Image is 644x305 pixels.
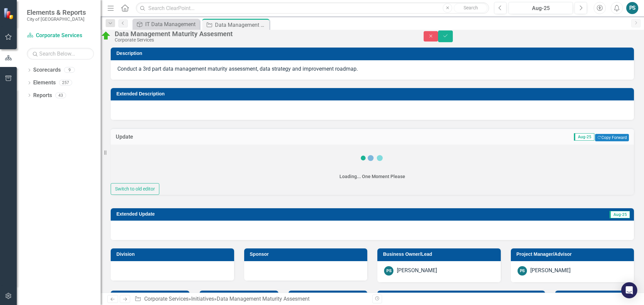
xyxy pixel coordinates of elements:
button: Switch to old editor [111,183,159,195]
button: Search [454,3,487,13]
div: Corporate Services [115,37,410,43]
button: PS [626,2,638,14]
span: Aug-25 [574,133,594,141]
img: On Target [101,30,111,41]
span: Elements & Reports [27,8,86,16]
div: 9 [64,67,75,73]
h3: Extended Description [116,91,631,96]
div: Data Management Maturity Assesment [115,30,410,37]
button: Aug-25 [508,2,573,14]
a: Corporate Services [27,32,94,40]
h3: Update [116,134,239,140]
h3: Sponsor [250,252,364,257]
span: Aug-25 [609,211,630,218]
div: 257 [59,80,72,86]
span: Conduct a 3rd part data management maturity assessment, data strategy and improvement roadmap. [117,66,358,72]
h3: Extended Update [116,212,448,217]
div: Data Management Maturity Assesment [217,296,310,302]
input: Search Below... [27,48,94,60]
a: Corporate Services [144,296,189,302]
a: Initiatives [191,296,214,302]
div: » » [135,295,367,303]
h3: Description [116,51,631,56]
a: Elements [33,79,56,87]
h3: Business Owner/Lead [383,252,497,257]
div: Data Management Maturity Assesment [215,21,268,29]
div: [PERSON_NAME] [530,267,571,275]
h3: Project Manager/Advisor [517,252,631,257]
div: Open Intercom Messenger [621,282,637,298]
a: Scorecards [33,66,61,74]
div: PS [518,266,527,276]
small: City of [GEOGRAPHIC_DATA] [27,16,86,22]
div: 43 [55,92,66,98]
button: Copy Forward [595,134,629,141]
img: ClearPoint Strategy [3,7,15,19]
h3: Division [116,252,231,257]
input: Search ClearPoint... [136,2,489,14]
div: Aug-25 [511,4,571,12]
div: [PERSON_NAME] [397,267,437,275]
div: PS [384,266,393,276]
a: IT Data Management [134,20,198,28]
div: Loading... One Moment Please [339,173,405,180]
div: IT Data Management [145,20,198,28]
a: Reports [33,92,52,99]
span: Search [464,5,478,10]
